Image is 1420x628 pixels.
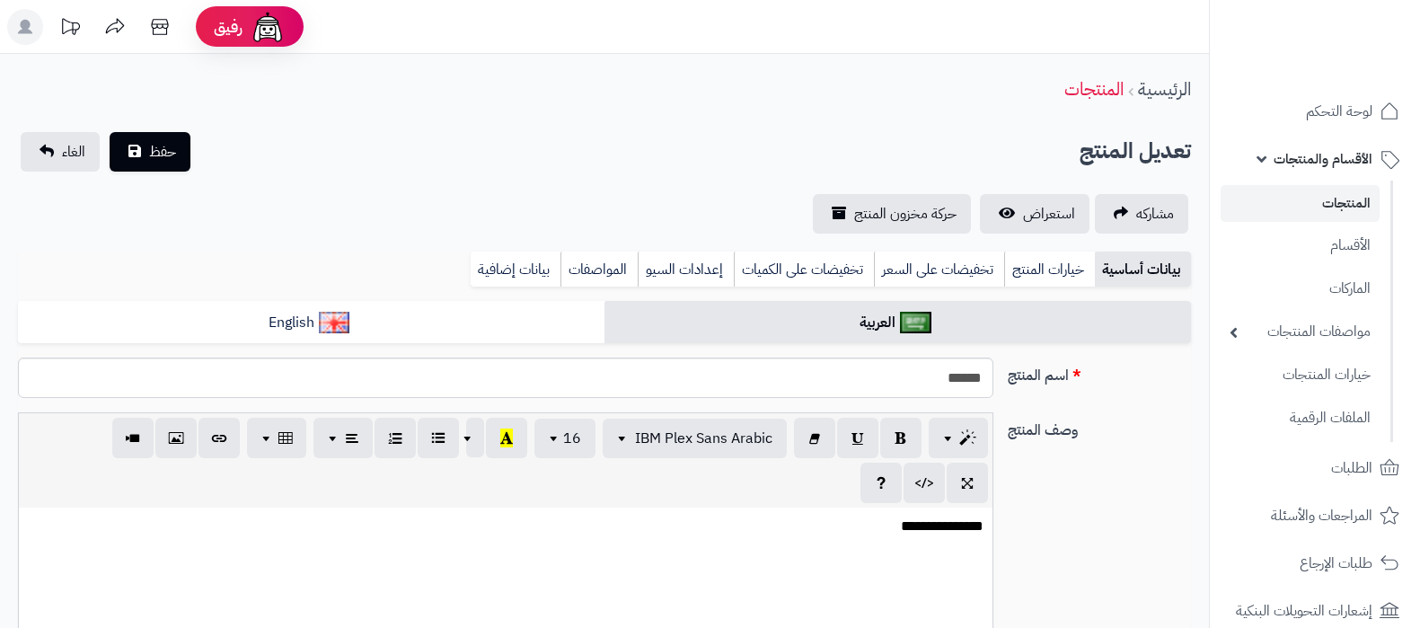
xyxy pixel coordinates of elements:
[319,312,350,333] img: English
[1221,494,1409,537] a: المراجعات والأسئلة
[900,312,931,333] img: العربية
[1001,412,1198,441] label: وصف المنتج
[110,132,190,172] button: حفظ
[563,428,581,449] span: 16
[1221,270,1380,308] a: الماركات
[1236,598,1372,624] span: إشعارات التحويلات البنكية
[1095,194,1188,234] a: مشاركه
[1300,551,1372,576] span: طلبات الإرجاع
[1331,456,1372,481] span: الطلبات
[1221,447,1409,490] a: الطلبات
[734,252,874,287] a: تخفيضات على الكميات
[603,419,787,458] button: IBM Plex Sans Arabic
[214,16,243,38] span: رفيق
[1080,133,1191,170] h2: تعديل المنتج
[471,252,560,287] a: بيانات إضافية
[1001,358,1198,386] label: اسم المنتج
[1064,75,1124,102] a: المنتجات
[1004,252,1095,287] a: خيارات المنتج
[1221,399,1380,438] a: الملفات الرقمية
[21,132,100,172] a: الغاء
[1221,356,1380,394] a: خيارات المنتجات
[1023,203,1075,225] span: استعراض
[1221,185,1380,222] a: المنتجات
[1221,542,1409,585] a: طلبات الإرجاع
[604,301,1191,345] a: العربية
[638,252,734,287] a: إعدادات السيو
[1221,226,1380,265] a: الأقسام
[854,203,957,225] span: حركة مخزون المنتج
[1221,90,1409,133] a: لوحة التحكم
[980,194,1089,234] a: استعراض
[560,252,638,287] a: المواصفات
[18,301,604,345] a: English
[1271,503,1372,528] span: المراجعات والأسئلة
[874,252,1004,287] a: تخفيضات على السعر
[62,141,85,163] span: الغاء
[1095,252,1191,287] a: بيانات أساسية
[1221,313,1380,351] a: مواصفات المنتجات
[635,428,772,449] span: IBM Plex Sans Arabic
[250,9,286,45] img: ai-face.png
[1138,75,1191,102] a: الرئيسية
[813,194,971,234] a: حركة مخزون المنتج
[1306,99,1372,124] span: لوحة التحكم
[149,141,176,163] span: حفظ
[1274,146,1372,172] span: الأقسام والمنتجات
[48,9,93,49] a: تحديثات المنصة
[534,419,595,458] button: 16
[1136,203,1174,225] span: مشاركه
